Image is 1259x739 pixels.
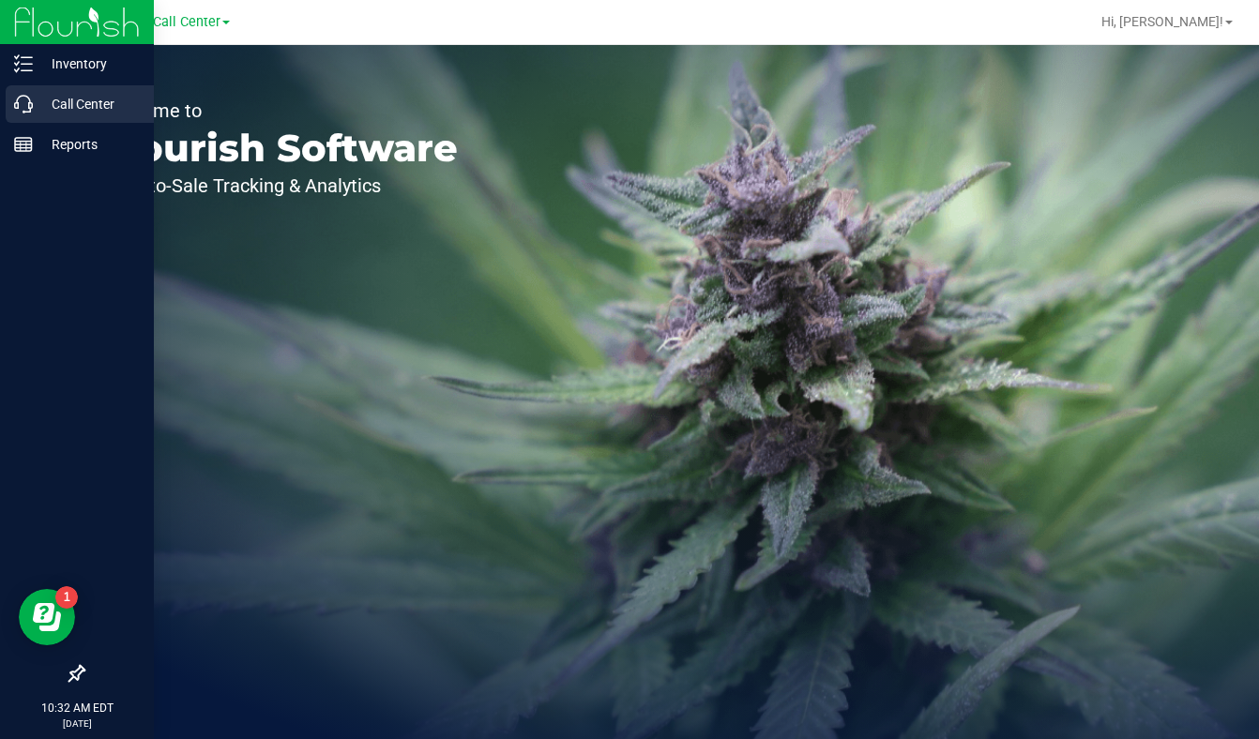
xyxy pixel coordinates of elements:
[33,53,145,75] p: Inventory
[14,135,33,154] inline-svg: Reports
[101,101,458,120] p: Welcome to
[19,589,75,645] iframe: Resource center
[101,129,458,167] p: Flourish Software
[33,93,145,115] p: Call Center
[8,700,145,716] p: 10:32 AM EDT
[55,586,78,609] iframe: Resource center unread badge
[8,716,145,731] p: [DATE]
[33,133,145,156] p: Reports
[153,14,220,30] span: Call Center
[1101,14,1223,29] span: Hi, [PERSON_NAME]!
[101,176,458,195] p: Seed-to-Sale Tracking & Analytics
[14,95,33,113] inline-svg: Call Center
[14,54,33,73] inline-svg: Inventory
